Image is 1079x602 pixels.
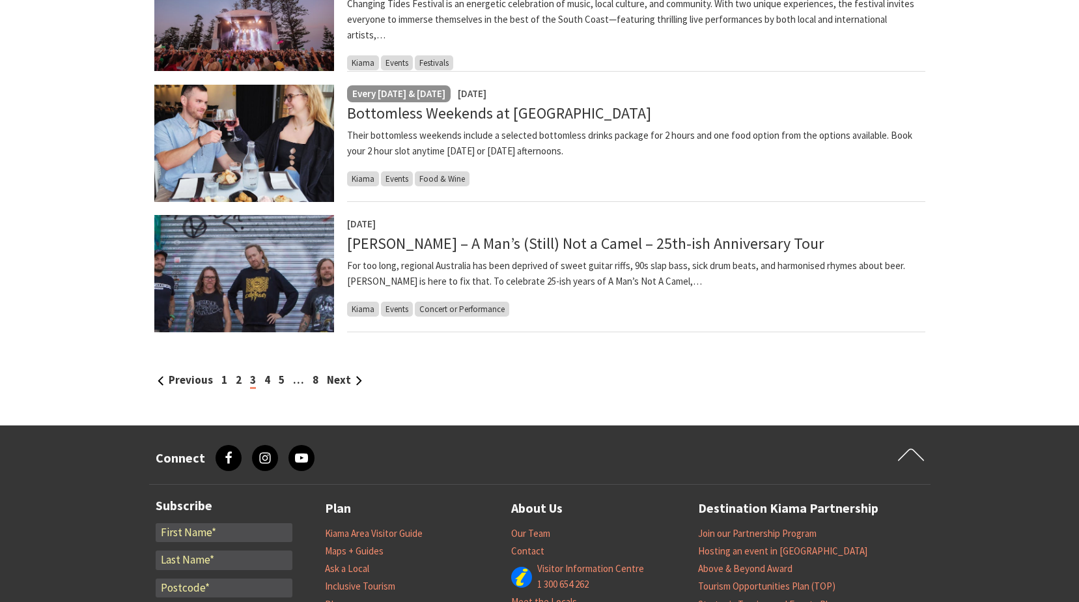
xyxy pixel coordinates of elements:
a: Next [327,373,362,387]
h3: Subscribe [156,498,292,513]
a: Plan [325,498,351,519]
span: Food & Wine [415,171,469,186]
a: Ask a Local [325,562,369,575]
a: Our Team [511,527,550,540]
a: 2 [236,373,242,387]
a: 5 [279,373,285,387]
a: 1 300 654 262 [537,578,589,591]
input: Last Name* [156,551,292,570]
a: Bottomless Weekends at [GEOGRAPHIC_DATA] [347,103,651,123]
a: Visitor Information Centre [537,562,644,575]
img: Frenzel Rhomb Kiama Pavilion Saturday 4th October [154,215,334,332]
a: [PERSON_NAME] – A Man’s (Still) Not a Camel – 25th-ish Anniversary Tour [347,233,824,253]
input: First Name* [156,523,292,543]
p: Their bottomless weekends include a selected bottomless drinks package for 2 hours and one food o... [347,128,925,159]
a: 8 [313,373,318,387]
a: Kiama Area Visitor Guide [325,527,423,540]
a: Previous [158,373,213,387]
span: Events [381,55,413,70]
span: Kiama [347,171,379,186]
a: Contact [511,545,544,558]
input: Postcode* [156,579,292,598]
span: Events [381,171,413,186]
a: Above & Beyond Award [698,562,792,575]
a: Tourism Opportunities Plan (TOP) [698,580,835,593]
span: Events [381,302,413,317]
a: Maps + Guides [325,545,384,558]
span: [DATE] [347,218,376,230]
a: About Us [511,498,563,519]
span: Kiama [347,55,379,70]
a: Hosting an event in [GEOGRAPHIC_DATA] [698,545,867,558]
a: Destination Kiama Partnership [698,498,878,519]
span: Kiama [347,302,379,317]
span: 3 [250,373,256,389]
img: Couple dining with wine and grazing board laughing [154,85,334,202]
a: Join our Partnership Program [698,527,817,540]
a: 1 [221,373,227,387]
span: [DATE] [458,87,486,100]
p: Every [DATE] & [DATE] [352,86,445,102]
p: For too long, regional Australia has been deprived of sweet guitar riffs, 90s slap bass, sick dru... [347,258,925,289]
span: … [293,373,304,387]
a: 4 [264,373,270,387]
h3: Connect [156,450,205,466]
span: Concert or Performance [415,302,509,317]
span: Festivals [415,55,453,70]
a: Inclusive Tourism [325,580,395,593]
